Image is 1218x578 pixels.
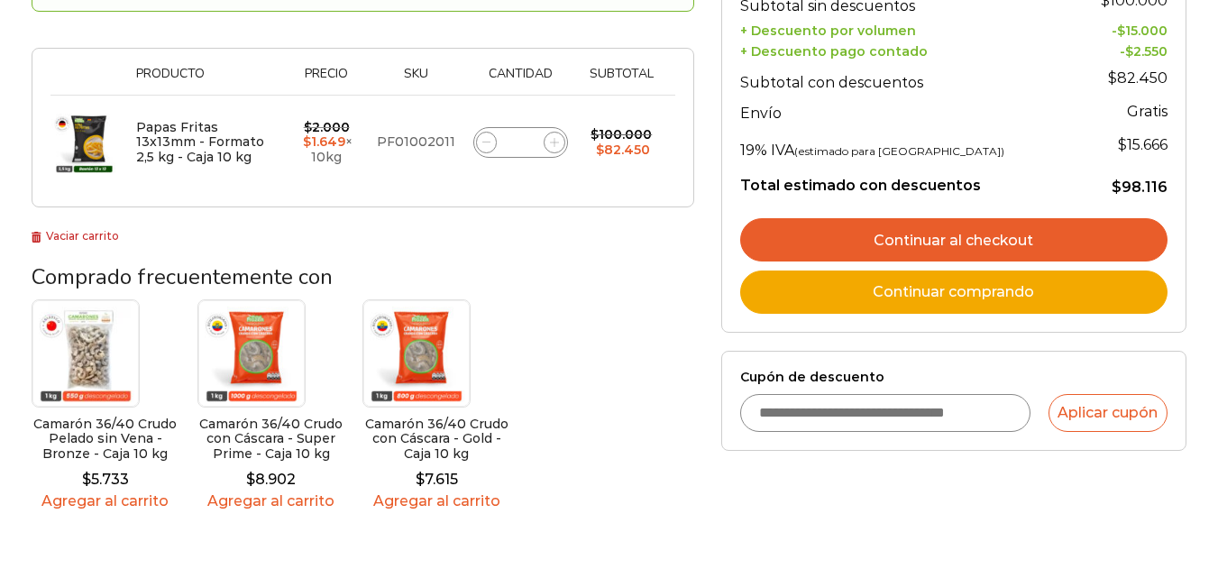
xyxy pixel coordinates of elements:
[32,417,179,462] h2: Camarón 36/40 Crudo Pelado sin Vena - Bronze - Caja 10 kg
[246,471,255,488] span: $
[127,67,285,95] th: Producto
[416,471,458,488] bdi: 7.615
[285,67,368,95] th: Precio
[740,271,1168,314] a: Continuar comprando
[596,142,604,158] span: $
[368,67,464,95] th: Sku
[740,218,1168,261] a: Continuar al checkout
[1075,39,1168,60] td: -
[740,163,1076,197] th: Total estimado con descuentos
[1108,69,1117,87] span: $
[197,492,345,509] a: Agregar al carrito
[362,417,510,462] h2: Camarón 36/40 Crudo con Cáscara - Gold - Caja 10 kg
[1118,136,1127,153] span: $
[740,96,1076,127] th: Envío
[740,19,1076,40] th: + Descuento por volumen
[1125,43,1168,60] bdi: 2.550
[1075,19,1168,40] td: -
[740,39,1076,60] th: + Descuento pago contado
[32,262,333,291] span: Comprado frecuentemente con
[303,133,345,150] bdi: 1.649
[1112,179,1168,196] bdi: 98.116
[1118,136,1168,153] span: 15.666
[1125,43,1133,60] span: $
[1108,69,1168,87] bdi: 82.450
[1117,23,1125,39] span: $
[740,127,1076,163] th: 19% IVA
[32,492,179,509] a: Agregar al carrito
[136,119,264,166] a: Papas Fritas 13x13mm - Formato 2,5 kg - Caja 10 kg
[596,142,650,158] bdi: 82.450
[197,417,345,462] h2: Camarón 36/40 Crudo con Cáscara - Super Prime - Caja 10 kg
[740,370,1168,385] label: Cupón de descuento
[303,133,311,150] span: $
[740,60,1076,96] th: Subtotal con descuentos
[591,126,599,142] span: $
[32,229,119,243] a: Vaciar carrito
[1049,394,1168,432] button: Aplicar cupón
[464,67,577,95] th: Cantidad
[285,96,368,189] td: × 10kg
[416,471,425,488] span: $
[246,471,296,488] bdi: 8.902
[82,471,129,488] bdi: 5.733
[794,144,1004,158] small: (estimado para [GEOGRAPHIC_DATA])
[591,126,652,142] bdi: 100.000
[304,119,350,135] bdi: 2.000
[1117,23,1168,39] bdi: 15.000
[368,96,464,189] td: PF01002011
[1112,179,1122,196] span: $
[577,67,666,95] th: Subtotal
[304,119,312,135] span: $
[508,130,533,155] input: Product quantity
[362,492,510,509] a: Agregar al carrito
[1127,103,1168,120] strong: Gratis
[82,471,91,488] span: $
